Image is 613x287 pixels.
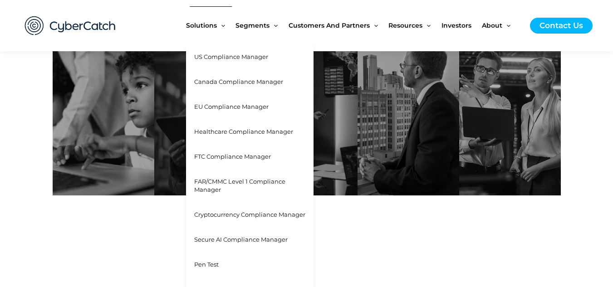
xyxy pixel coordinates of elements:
span: Customers and Partners [289,6,370,44]
a: Cryptocurrency Compliance Manager [186,202,314,227]
span: Menu Toggle [502,6,510,44]
span: Segments [235,6,270,44]
a: US Compliance Manager [186,44,314,69]
span: Canada Compliance Manager [194,78,283,85]
a: Contact Us [530,18,593,34]
a: Healthcare Compliance Manager [186,119,314,144]
span: Menu Toggle [422,6,431,44]
span: FTC Compliance Manager [194,153,271,160]
span: EU Compliance Manager [194,103,269,110]
img: CyberCatch [16,7,125,44]
span: Menu Toggle [370,6,378,44]
span: Cryptocurrency Compliance Manager [194,211,305,218]
a: FAR/CMMC Level 1 Compliance Manager [186,169,314,203]
span: Secure AI Compliance Manager [194,236,288,243]
span: Menu Toggle [217,6,225,44]
span: Resources [388,6,422,44]
a: Pen Test [186,252,314,277]
span: About [482,6,502,44]
span: Healthcare Compliance Manager [194,128,293,135]
nav: Site Navigation: New Main Menu [186,6,521,44]
a: Canada Compliance Manager [186,69,314,94]
span: Solutions [186,6,217,44]
a: Secure AI Compliance Manager [186,227,314,252]
span: US Compliance Manager [194,53,268,60]
span: Pen Test [194,261,219,268]
span: Investors [441,6,471,44]
a: Investors [441,6,482,44]
a: FTC Compliance Manager [186,144,314,169]
span: FAR/CMMC Level 1 Compliance Manager [194,178,285,194]
span: Menu Toggle [270,6,278,44]
a: EU Compliance Manager [186,94,314,119]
